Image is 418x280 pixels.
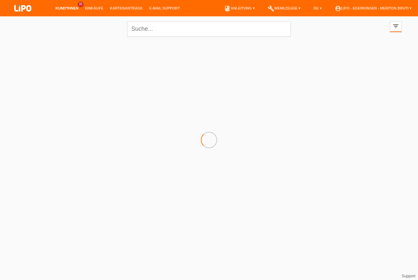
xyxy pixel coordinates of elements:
[78,2,84,7] span: 35
[107,6,146,10] a: Kartenanträge
[127,21,291,37] input: Suche...
[335,5,341,12] i: account_circle
[265,6,304,10] a: buildWerkzeuge ▾
[402,274,415,278] a: Support
[52,6,82,10] a: Kund*innen
[221,6,258,10] a: bookAnleitung ▾
[268,5,274,12] i: build
[331,6,415,10] a: account_circleLIPO - Egerkingen - Meriton Bruti ▾
[7,13,39,18] a: LIPO pay
[392,23,399,30] i: filter_list
[82,6,106,10] a: Einkäufe
[224,5,231,12] i: book
[310,6,325,10] a: DE ▾
[146,6,183,10] a: E-Mail Support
